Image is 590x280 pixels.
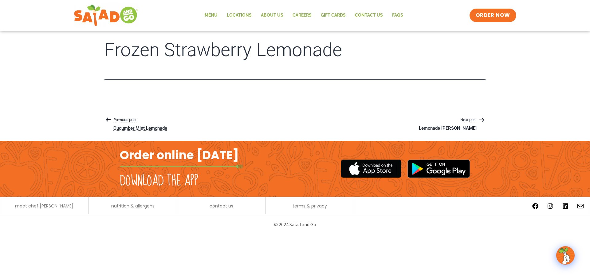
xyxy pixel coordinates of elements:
[111,204,155,208] a: nutrition & allergens
[15,204,73,208] a: meet chef [PERSON_NAME]
[256,8,288,22] a: About Us
[350,8,387,22] a: Contact Us
[410,116,486,124] p: Next post
[104,116,176,132] a: Previous postCucumber Mint Lemonade
[222,8,256,22] a: Locations
[120,165,243,168] img: fork
[113,125,167,132] p: Cucumber Mint Lemonade
[104,116,176,124] p: Previous post
[200,8,408,22] nav: Menu
[476,12,510,19] span: ORDER NOW
[210,204,233,208] a: contact us
[288,8,316,22] a: Careers
[200,8,222,22] a: Menu
[341,159,401,179] img: appstore
[410,116,486,132] a: Next postLemonade [PERSON_NAME]
[387,8,408,22] a: FAQs
[74,3,139,28] img: new-SAG-logo-768×292
[407,160,470,178] img: google_play
[316,8,350,22] a: GIFT CARDS
[104,40,486,60] h1: Frozen Strawberry Lemonade
[293,204,327,208] a: terms & privacy
[104,116,486,132] nav: Posts
[123,220,467,229] p: © 2024 Salad and Go
[470,9,516,22] a: ORDER NOW
[120,172,198,190] h2: Download the app
[419,125,477,132] p: Lemonade [PERSON_NAME]
[557,247,574,264] img: wpChatIcon
[120,148,239,163] h2: Order online [DATE]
